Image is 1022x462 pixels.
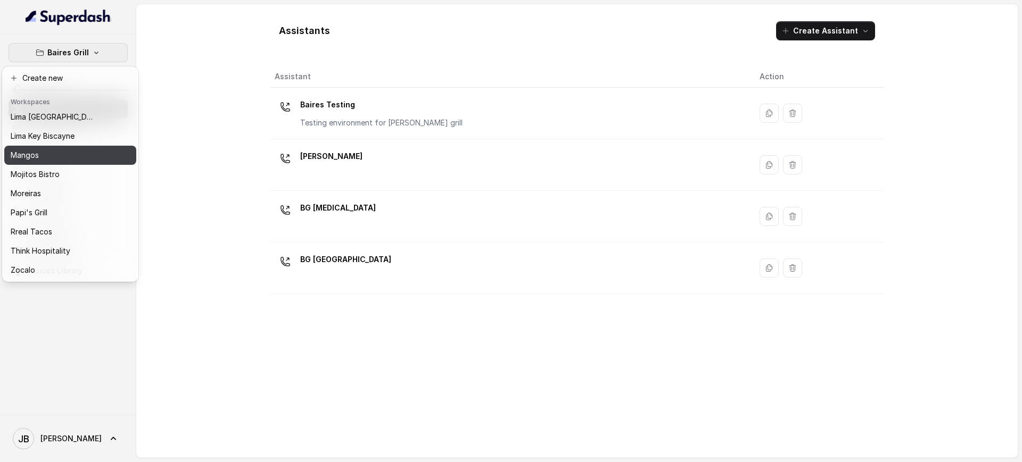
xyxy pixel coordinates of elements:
[4,69,136,88] button: Create new
[11,245,70,257] p: Think Hospitality
[47,46,89,59] p: Baires Grill
[11,149,39,162] p: Mangos
[4,93,136,110] header: Workspaces
[11,187,41,200] p: Moreiras
[11,130,75,142] p: Lima Key Biscayne
[11,206,47,219] p: Papi's Grill
[11,225,52,238] p: Rreal Tacos
[9,43,128,62] button: Baires Grill
[11,264,35,276] p: Zocalo
[2,66,138,282] div: Baires Grill
[11,111,96,123] p: Lima [GEOGRAPHIC_DATA]
[11,168,60,181] p: Mojitos Bistro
